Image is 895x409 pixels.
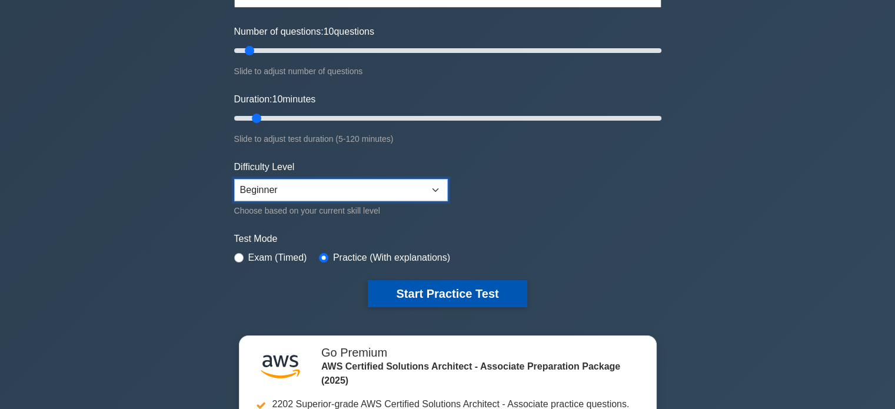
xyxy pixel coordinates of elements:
label: Test Mode [234,232,661,246]
div: Choose based on your current skill level [234,204,448,218]
div: Slide to adjust number of questions [234,64,661,78]
span: 10 [272,94,282,104]
label: Difficulty Level [234,160,295,174]
div: Slide to adjust test duration (5-120 minutes) [234,132,661,146]
label: Number of questions: questions [234,25,374,39]
label: Practice (With explanations) [333,251,450,265]
label: Duration: minutes [234,92,316,107]
span: 10 [324,26,334,36]
button: Start Practice Test [368,280,527,307]
label: Exam (Timed) [248,251,307,265]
